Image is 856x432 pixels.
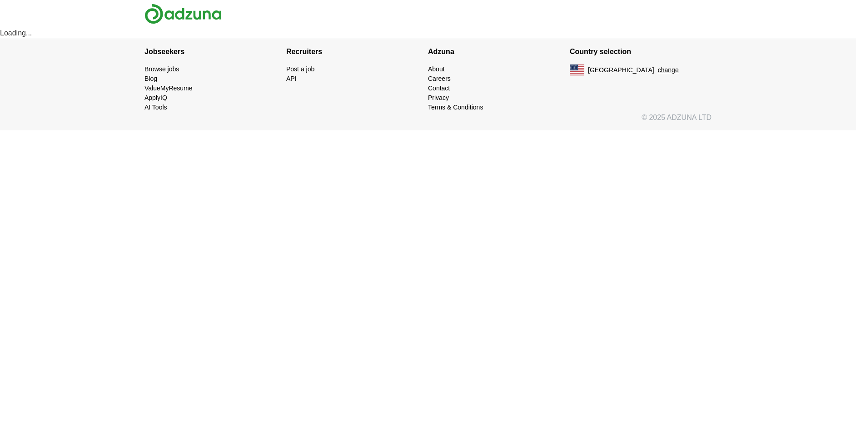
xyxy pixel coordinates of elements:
a: Post a job [286,65,314,73]
h4: Country selection [570,39,712,65]
a: ValueMyResume [144,84,193,92]
img: Adzuna logo [144,4,222,24]
a: Terms & Conditions [428,104,483,111]
button: change [658,65,679,75]
img: US flag [570,65,584,75]
a: AI Tools [144,104,167,111]
a: Privacy [428,94,449,101]
div: © 2025 ADZUNA LTD [137,112,719,130]
a: ApplyIQ [144,94,167,101]
a: Contact [428,84,450,92]
a: API [286,75,297,82]
a: Careers [428,75,451,82]
a: Blog [144,75,157,82]
a: Browse jobs [144,65,179,73]
span: [GEOGRAPHIC_DATA] [588,65,654,75]
a: About [428,65,445,73]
